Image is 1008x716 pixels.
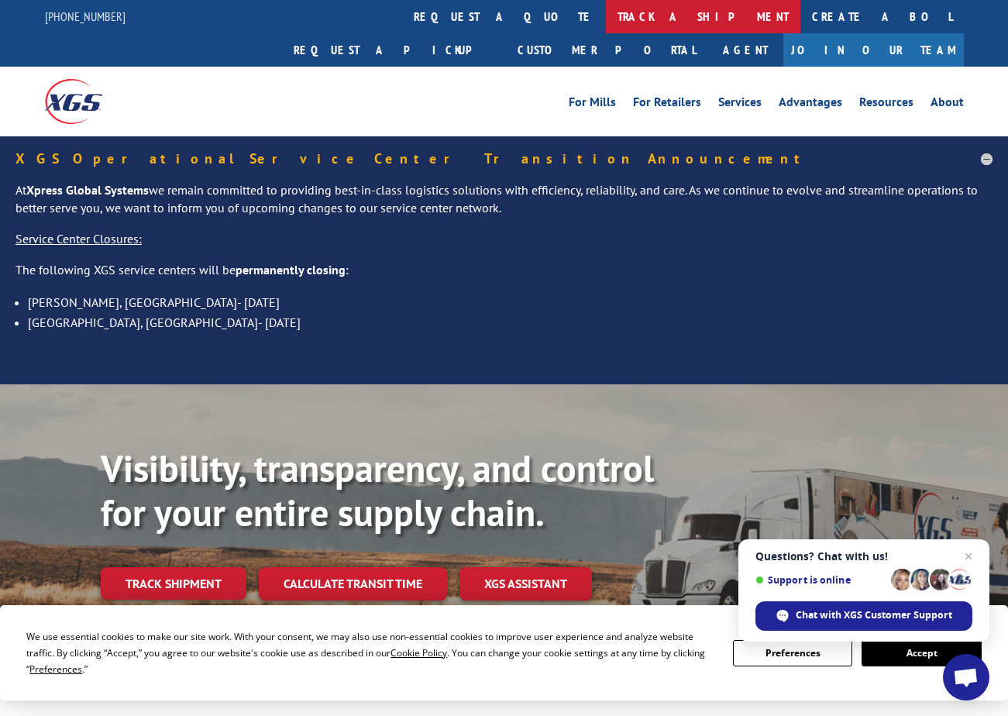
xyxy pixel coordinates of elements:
b: Visibility, transparency, and control for your entire supply chain. [101,444,654,537]
a: Services [718,96,762,113]
a: Calculate transit time [259,567,447,601]
strong: Xpress Global Systems [26,182,149,198]
span: Preferences [29,663,82,676]
a: Join Our Team [783,33,964,67]
li: [GEOGRAPHIC_DATA], [GEOGRAPHIC_DATA]- [DATE] [28,312,993,332]
a: Open chat [943,654,989,701]
p: The following XGS service centers will be : [15,261,993,292]
a: Resources [859,96,913,113]
div: We use essential cookies to make our site work. With your consent, we may also use non-essential ... [26,628,714,677]
span: Chat with XGS Customer Support [796,608,952,622]
a: For Mills [569,96,616,113]
a: XGS ASSISTANT [459,567,592,601]
li: [PERSON_NAME], [GEOGRAPHIC_DATA]- [DATE] [28,292,993,312]
a: Advantages [779,96,842,113]
a: For Retailers [633,96,701,113]
a: Agent [707,33,783,67]
strong: permanently closing [236,262,346,277]
a: Track shipment [101,567,246,600]
a: Request a pickup [282,33,506,67]
span: Cookie Policy [390,646,447,659]
button: Preferences [733,640,852,666]
span: Support is online [755,574,886,586]
u: Service Center Closures: [15,231,142,246]
p: At we remain committed to providing best-in-class logistics solutions with efficiency, reliabilit... [15,181,993,231]
a: About [931,96,964,113]
h5: XGS Operational Service Center Transition Announcement [15,152,993,166]
a: [PHONE_NUMBER] [45,9,126,24]
a: Customer Portal [506,33,707,67]
button: Accept [862,640,981,666]
span: Questions? Chat with us! [755,550,972,563]
span: Chat with XGS Customer Support [755,601,972,631]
